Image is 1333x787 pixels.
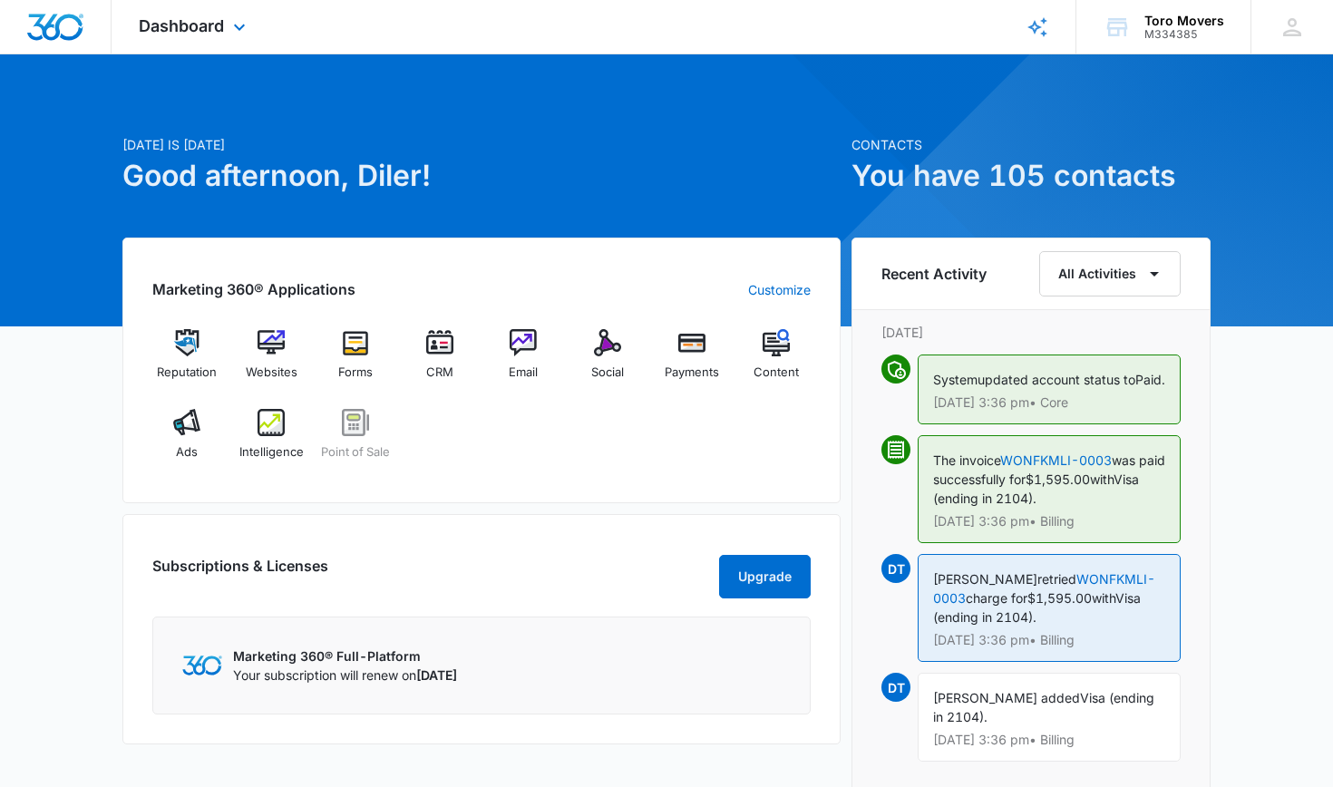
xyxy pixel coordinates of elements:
span: with [1090,471,1114,487]
p: [DATE] 3:36 pm • Core [933,396,1165,409]
p: [DATE] 3:36 pm • Billing [933,734,1165,746]
a: Email [489,329,559,394]
a: Content [741,329,811,394]
p: Your subscription will renew on [233,666,457,685]
h1: Good afternoon, Diler! [122,154,841,198]
span: retried [1037,571,1076,587]
span: with [1092,590,1115,606]
img: Marketing 360 Logo [182,656,222,675]
span: Reputation [157,364,217,382]
p: Marketing 360® Full-Platform [233,646,457,666]
span: Ads [176,443,198,462]
span: [DATE] [416,667,457,683]
span: Paid. [1135,372,1165,387]
a: Reputation [152,329,222,394]
span: Forms [338,364,373,382]
a: Social [573,329,643,394]
span: Content [754,364,799,382]
button: Upgrade [719,555,811,598]
h2: Subscriptions & Licenses [152,555,328,591]
span: Websites [246,364,297,382]
span: DT [881,554,910,583]
span: Intelligence [239,443,304,462]
a: Intelligence [237,409,306,474]
a: CRM [404,329,474,394]
a: Forms [321,329,391,394]
a: Ads [152,409,222,474]
p: [DATE] is [DATE] [122,135,841,154]
span: [PERSON_NAME] [933,571,1037,587]
span: Point of Sale [321,443,390,462]
span: Email [509,364,538,382]
span: Dashboard [139,16,224,35]
span: DT [881,673,910,702]
p: Contacts [851,135,1211,154]
span: $1,595.00 [1027,590,1092,606]
p: [DATE] [881,323,1181,342]
p: [DATE] 3:36 pm • Billing [933,634,1165,646]
a: Point of Sale [321,409,391,474]
p: [DATE] 3:36 pm • Billing [933,515,1165,528]
span: System [933,372,978,387]
a: Customize [748,280,811,299]
span: Payments [665,364,719,382]
h6: Recent Activity [881,263,987,285]
span: The invoice [933,452,1000,468]
span: charge for [966,590,1027,606]
h1: You have 105 contacts [851,154,1211,198]
button: All Activities [1039,251,1181,296]
span: Social [591,364,624,382]
div: account id [1144,28,1224,41]
span: $1,595.00 [1026,471,1090,487]
a: WONFKMLI-0003 [1000,452,1112,468]
div: account name [1144,14,1224,28]
span: CRM [426,364,453,382]
span: updated account status to [978,372,1135,387]
span: [PERSON_NAME] added [933,690,1080,705]
a: Websites [237,329,306,394]
a: Payments [657,329,727,394]
h2: Marketing 360® Applications [152,278,355,300]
